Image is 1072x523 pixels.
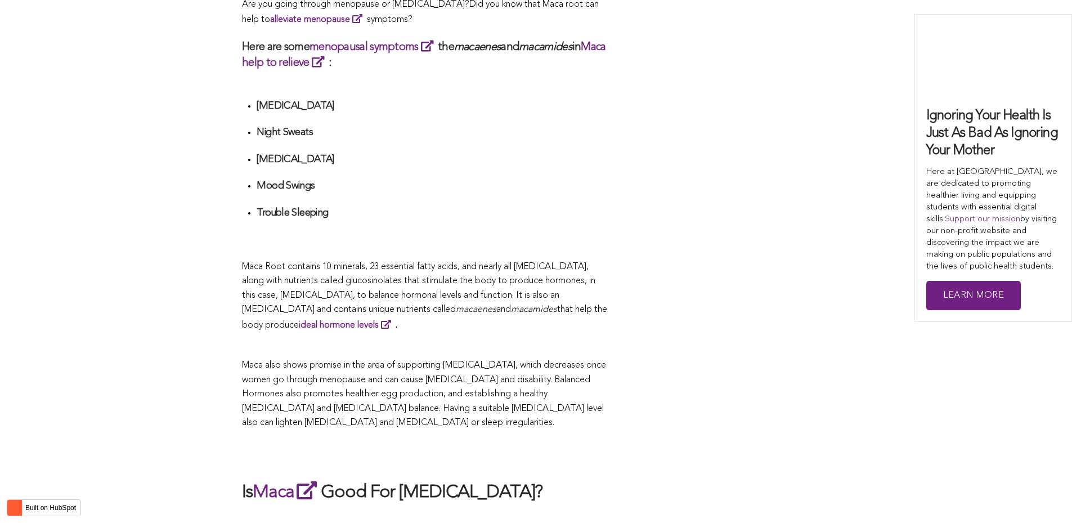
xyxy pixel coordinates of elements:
label: Built on HubSpot [21,500,80,515]
h4: Trouble Sleeping [257,207,608,220]
a: ideal hormone levels [299,321,396,330]
a: alleviate menopause [270,15,367,24]
em: macamides [519,42,572,53]
a: Maca help to relieve [242,42,606,69]
strong: . [299,321,397,330]
span: and [496,305,511,314]
em: macaenes [454,42,501,53]
span: Maca also shows promise in the area of supporting [MEDICAL_DATA], which decreases once women go t... [242,361,606,427]
span: Maca Root contains 10 minerals, 23 essential fatty acids, and nearly all [MEDICAL_DATA], along wi... [242,262,595,315]
h4: Mood Swings [257,180,608,193]
h3: Here are some the and in : [242,39,608,70]
h4: [MEDICAL_DATA] [257,153,608,166]
span: macaenes [456,305,496,314]
iframe: Chat Widget [1016,469,1072,523]
img: HubSpot sprocket logo [7,501,21,515]
a: Maca [253,484,321,502]
button: Built on HubSpot [7,499,81,516]
span: that help the body produce [242,305,607,330]
span: macamides [511,305,557,314]
h4: Night Sweats [257,126,608,139]
h2: Is Good For [MEDICAL_DATA]? [242,479,608,505]
h4: [MEDICAL_DATA] [257,100,608,113]
a: Learn More [926,281,1021,311]
a: menopausal symptoms [310,42,438,53]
